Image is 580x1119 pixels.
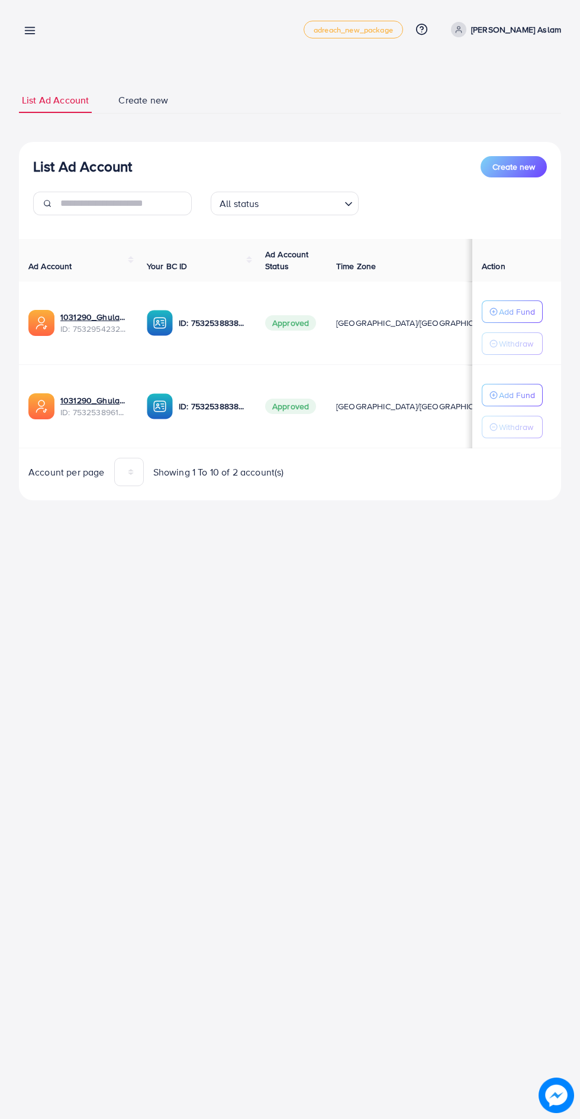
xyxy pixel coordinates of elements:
[60,311,128,335] div: <span class='underline'>1031290_Ghulam Rasool Aslam 2_1753902599199</span></br>7532954232266326017
[539,1078,574,1113] img: image
[263,193,340,212] input: Search for option
[482,260,505,272] span: Action
[482,332,543,355] button: Withdraw
[499,337,533,351] p: Withdraw
[147,260,188,272] span: Your BC ID
[28,465,105,479] span: Account per page
[60,406,128,418] span: ID: 7532538961244635153
[118,93,168,107] span: Create new
[481,156,547,177] button: Create new
[179,316,246,330] p: ID: 7532538838637019152
[482,416,543,438] button: Withdraw
[33,158,132,175] h3: List Ad Account
[60,323,128,335] span: ID: 7532954232266326017
[22,93,89,107] span: List Ad Account
[28,260,72,272] span: Ad Account
[147,393,173,419] img: ic-ba-acc.ded83a64.svg
[179,399,246,413] p: ID: 7532538838637019152
[60,311,128,323] a: 1031290_Ghulam Rasool Aslam 2_1753902599199
[471,22,561,37] p: [PERSON_NAME] Aslam
[336,400,501,412] span: [GEOGRAPHIC_DATA]/[GEOGRAPHIC_DATA]
[147,310,173,336] img: ic-ba-acc.ded83a64.svg
[304,21,403,38] a: adreach_new_package
[492,161,535,173] span: Create new
[28,310,54,336] img: ic-ads-acc.e4c84228.svg
[265,315,316,331] span: Approved
[499,420,533,434] p: Withdraw
[482,300,543,323] button: Add Fund
[336,260,376,272] span: Time Zone
[482,384,543,406] button: Add Fund
[28,393,54,419] img: ic-ads-acc.e4c84228.svg
[60,394,128,419] div: <span class='underline'>1031290_Ghulam Rasool Aslam_1753805901568</span></br>7532538961244635153
[446,22,561,37] a: [PERSON_NAME] Aslam
[60,394,128,406] a: 1031290_Ghulam Rasool Aslam_1753805901568
[217,195,262,212] span: All status
[499,305,535,319] p: Add Fund
[265,399,316,414] span: Approved
[314,26,393,34] span: adreach_new_package
[265,248,309,272] span: Ad Account Status
[336,317,501,329] span: [GEOGRAPHIC_DATA]/[GEOGRAPHIC_DATA]
[153,465,284,479] span: Showing 1 To 10 of 2 account(s)
[211,192,359,215] div: Search for option
[499,388,535,402] p: Add Fund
